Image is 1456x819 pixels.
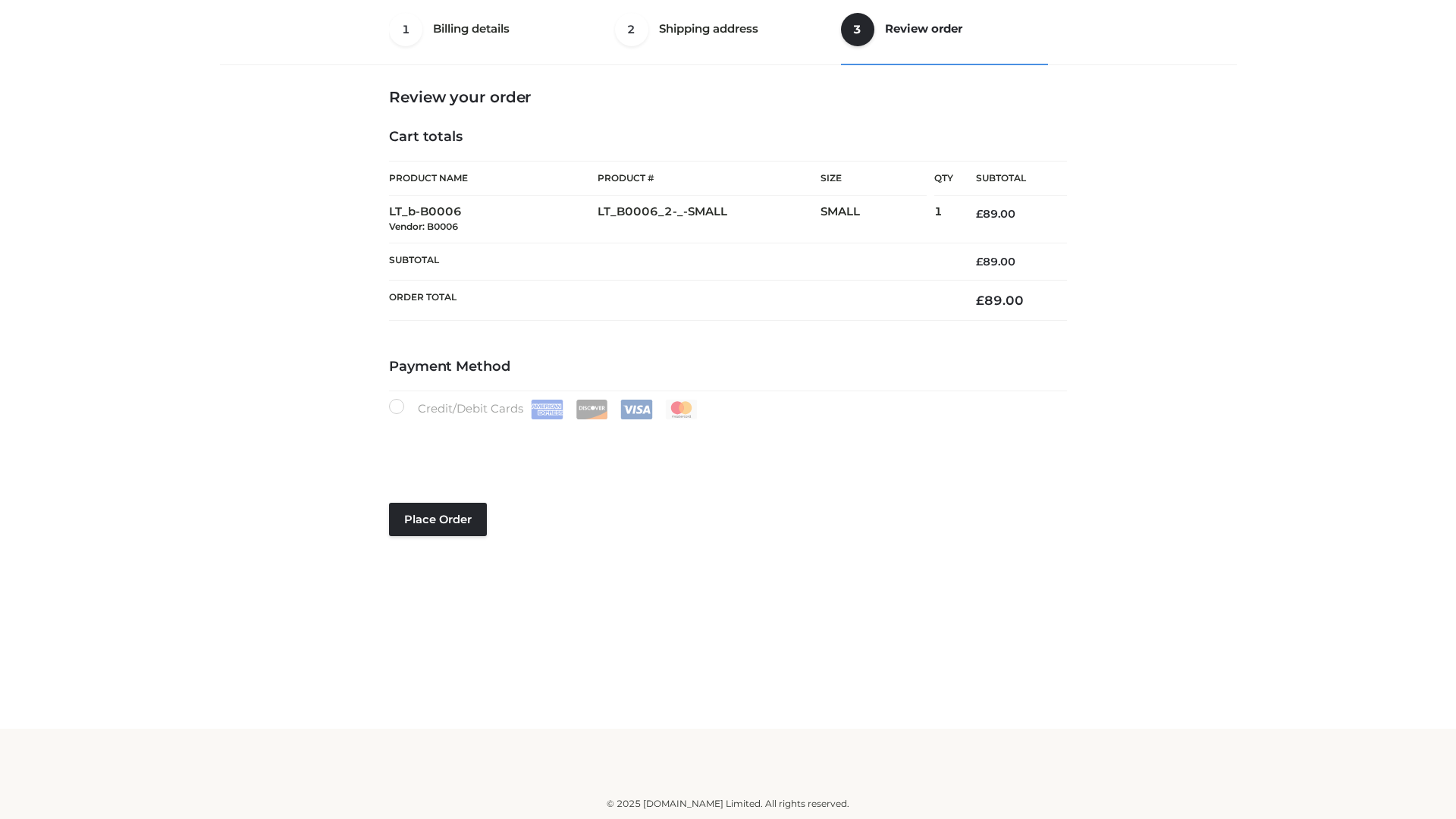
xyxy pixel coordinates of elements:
th: Size [821,162,927,196]
button: Place order [389,503,487,536]
img: Discover [576,400,608,419]
th: Product Name [389,161,598,196]
td: LT_B0006_2-_-SMALL [598,196,821,243]
span: £ [976,293,984,308]
td: 1 [934,196,953,243]
span: £ [976,207,983,221]
bdi: 89.00 [976,293,1024,308]
h4: Payment Method [389,359,1067,375]
img: Mastercard [665,400,698,419]
h3: Review your order [389,88,1067,106]
th: Qty [934,161,953,196]
img: Visa [620,400,653,419]
bdi: 89.00 [976,207,1015,221]
div: © 2025 [DOMAIN_NAME] Limited. All rights reserved. [225,796,1231,811]
bdi: 89.00 [976,255,1015,268]
iframe: Secure payment input frame [386,416,1064,472]
span: £ [976,255,983,268]
td: LT_b-B0006 [389,196,598,243]
td: SMALL [821,196,934,243]
th: Subtotal [953,162,1067,196]
h4: Cart totals [389,129,1067,146]
th: Product # [598,161,821,196]
th: Order Total [389,281,953,321]
small: Vendor: B0006 [389,221,458,232]
label: Credit/Debit Cards [389,399,699,419]
img: Amex [531,400,563,419]
th: Subtotal [389,243,953,280]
